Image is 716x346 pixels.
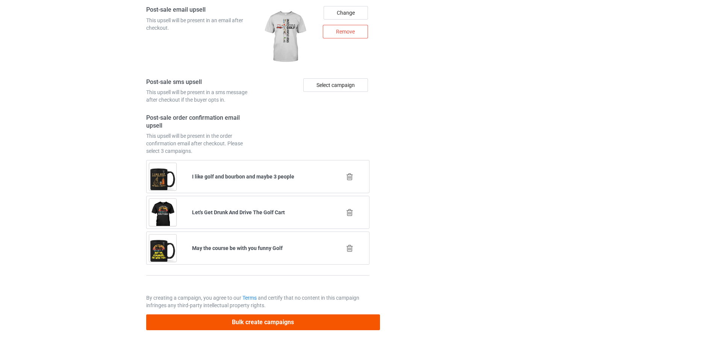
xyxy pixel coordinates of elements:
[192,245,283,251] b: May the course be with you funny Golf
[146,294,369,309] p: By creating a campaign, you agree to our and certify that no content in this campaign infringes a...
[146,88,255,104] div: This upsell will be present in a sms message after checkout if the buyer opts in.
[242,295,257,301] a: Terms
[192,174,294,180] b: I like golf and bourbon and maybe 3 people
[146,6,255,14] h4: Post-sale email upsell
[146,314,380,330] button: Bulk create campaigns
[146,78,255,86] h4: Post-sale sms upsell
[146,17,255,32] div: This upsell will be present in an email after checkout.
[324,6,368,20] div: Change
[146,132,255,155] div: This upsell will be present in the order confirmation email after checkout. Please select 3 campa...
[303,78,368,92] div: Select campaign
[146,114,255,130] h4: Post-sale order confirmation email upsell
[323,25,368,38] div: Remove
[260,6,310,68] img: regular.jpg
[192,209,285,215] b: Let's Get Drunk And Drive The Golf Cart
